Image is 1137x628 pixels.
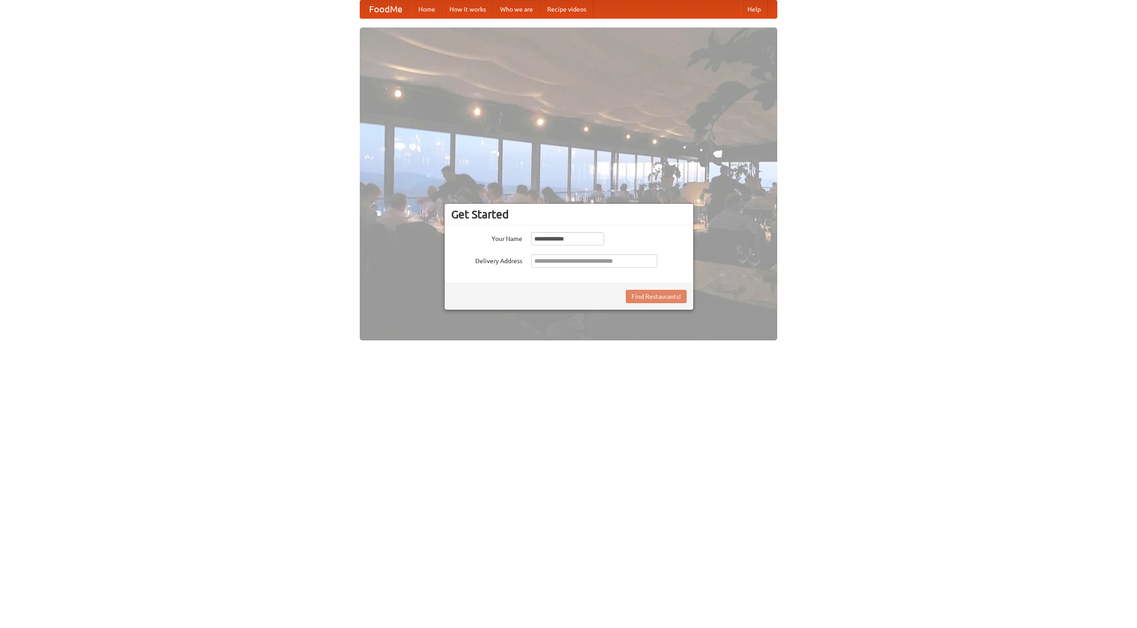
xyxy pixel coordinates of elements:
label: Your Name [451,232,522,243]
a: FoodMe [360,0,411,18]
a: Who we are [493,0,540,18]
h3: Get Started [451,208,687,221]
a: Home [411,0,442,18]
button: Find Restaurants! [626,290,687,303]
a: Help [740,0,768,18]
a: How it works [442,0,493,18]
a: Recipe videos [540,0,593,18]
label: Delivery Address [451,254,522,265]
